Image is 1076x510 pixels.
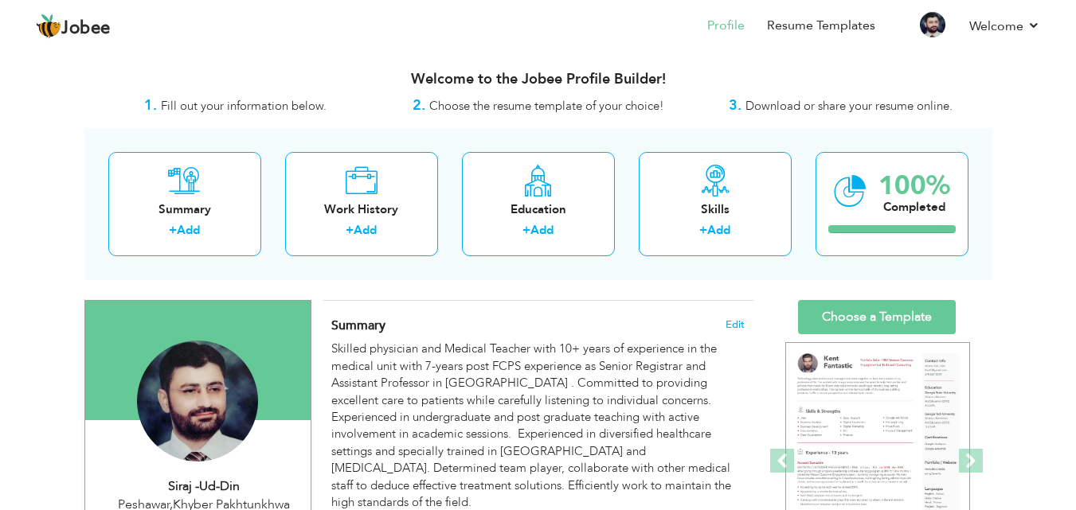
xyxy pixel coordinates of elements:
[429,98,664,114] span: Choose the resume template of your choice!
[522,222,530,239] label: +
[726,319,745,330] span: Edit
[729,95,741,115] strong: 3.
[745,98,953,114] span: Download or share your resume online.
[878,173,950,199] div: 100%
[331,317,385,334] span: Summary
[298,201,425,218] div: Work History
[36,14,61,39] img: jobee.io
[84,72,992,88] h3: Welcome to the Jobee Profile Builder!
[161,98,327,114] span: Fill out your information below.
[354,222,377,238] a: Add
[121,201,248,218] div: Summary
[651,201,779,218] div: Skills
[331,317,744,333] h4: Adding a summary is a quick and easy way to highlight your experience and interests.
[699,222,707,239] label: +
[475,201,602,218] div: Education
[707,17,745,35] a: Profile
[969,17,1040,36] a: Welcome
[346,222,354,239] label: +
[61,20,111,37] span: Jobee
[707,222,730,238] a: Add
[413,95,425,115] strong: 2.
[920,12,945,37] img: Profile Img
[767,17,875,35] a: Resume Templates
[36,14,111,39] a: Jobee
[177,222,200,238] a: Add
[169,222,177,239] label: +
[878,199,950,216] div: Completed
[798,300,956,334] a: Choose a Template
[144,95,157,115] strong: 1.
[137,341,258,461] img: Siraj -Ud-Din
[530,222,554,238] a: Add
[97,477,311,496] div: Siraj -Ud-Din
